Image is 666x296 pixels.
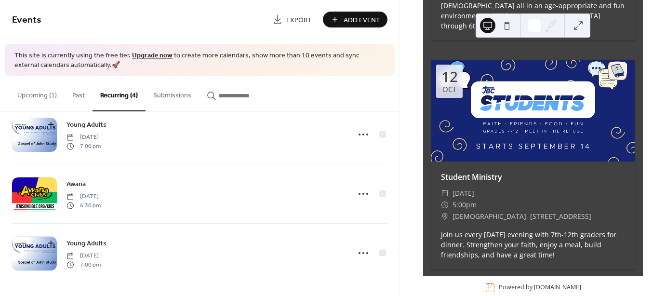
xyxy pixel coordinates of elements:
span: Add Event [344,15,380,25]
span: This site is currently using the free tier. to create more calendars, show more than 10 events an... [14,51,385,70]
span: 7:00 pm [67,260,101,269]
span: 5:00pm [453,199,477,211]
span: Awana [67,179,86,189]
span: [DATE] [67,252,101,260]
button: Recurring (4) [93,76,146,111]
button: Past [65,76,93,110]
div: Student Ministry [431,171,635,183]
a: Upgrade now [132,49,173,62]
div: ​ [441,188,449,199]
span: Events [12,11,41,29]
span: [DATE] [453,188,474,199]
button: Submissions [146,76,199,110]
span: Export [286,15,312,25]
span: Young Adults [67,120,107,130]
div: ​ [441,211,449,222]
span: [DATE] [67,133,101,142]
span: [DEMOGRAPHIC_DATA], [STREET_ADDRESS] [453,211,591,222]
a: Export [266,12,319,27]
div: Join us every [DATE] evening with 7th-12th graders for dinner. Strengthen your faith, enjoy a mea... [431,229,635,260]
span: 7:00 pm [67,142,101,150]
button: Upcoming (1) [10,76,65,110]
div: Powered by [499,283,581,292]
span: 6:30 pm [67,201,101,210]
span: [DATE] [67,192,101,201]
a: [DOMAIN_NAME] [534,283,581,292]
a: Young Adults [67,238,107,249]
div: ​ [441,199,449,211]
a: Awana [67,178,86,189]
div: Oct [442,86,456,93]
span: Young Adults [67,239,107,249]
a: Young Adults [67,119,107,130]
div: 12 [441,69,458,84]
button: Add Event [323,12,387,27]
